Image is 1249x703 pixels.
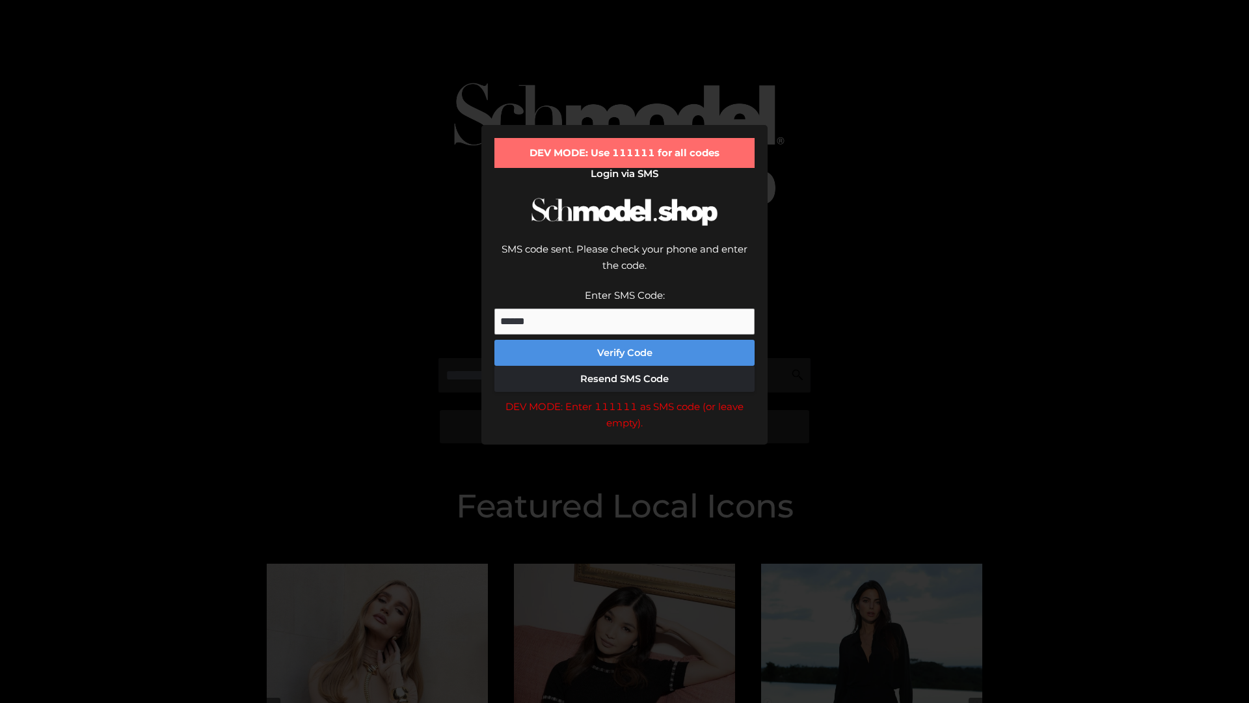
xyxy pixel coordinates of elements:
button: Verify Code [494,340,755,366]
div: DEV MODE: Use 111111 for all codes [494,138,755,168]
img: Schmodel Logo [527,186,722,238]
div: DEV MODE: Enter 111111 as SMS code (or leave empty). [494,398,755,432]
h2: Login via SMS [494,168,755,180]
div: SMS code sent. Please check your phone and enter the code. [494,241,755,287]
button: Resend SMS Code [494,366,755,392]
label: Enter SMS Code: [585,289,665,301]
